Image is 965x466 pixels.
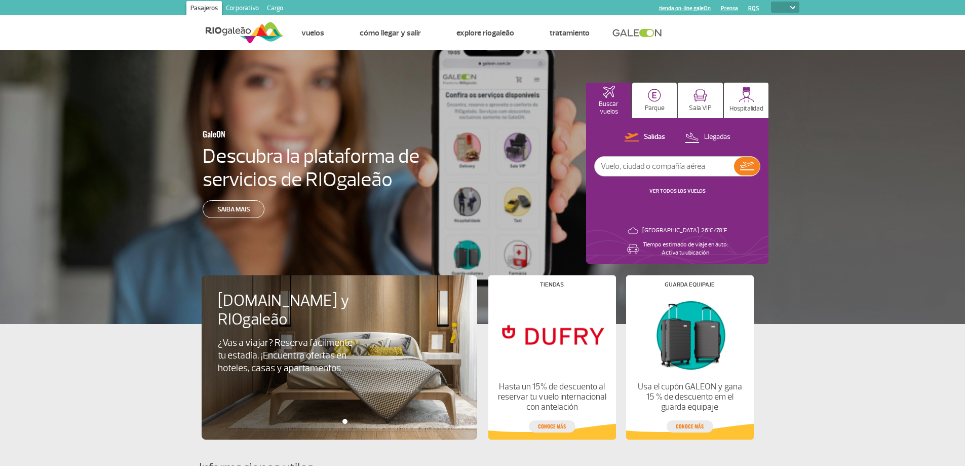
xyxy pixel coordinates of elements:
[704,132,730,142] p: Llegadas
[634,382,745,412] p: Usa el cupón GALEON y gana 15 % de descuento em el guarda equipaje
[218,337,362,375] p: ¿Vas a viajar? Reserva fácilmente tu estadía. ¡Encuentra ofertas en hoteles, casas y apartamentos
[203,123,372,145] h3: GaleON
[301,28,324,38] a: Vuelos
[595,157,734,176] input: Vuelo, ciudad o compañía aérea
[724,83,769,118] button: Hospitalidad
[632,83,677,118] button: Parque
[263,1,287,17] a: Cargo
[203,145,421,191] h4: Descubra la plataforma de servicios de RIOgaleão
[218,292,461,375] a: [DOMAIN_NAME] y RIOgaleão¿Vas a viajar? Reserva fácilmente tu estadía. ¡Encuentra ofertas en hote...
[645,104,665,112] p: Parque
[218,292,379,329] h4: [DOMAIN_NAME] y RIOgaleão
[222,1,263,17] a: Corporativo
[648,89,661,102] img: carParkingHome.svg
[634,296,745,374] img: Guarda equipaje
[649,188,706,194] a: VER TODOS LOS VUELOS
[603,86,615,98] img: airplaneHomeActive.svg
[689,104,712,112] p: Sala VIP
[586,83,631,118] button: Buscar vuelos
[622,131,668,144] button: Salidas
[739,87,754,102] img: hospitality.svg
[203,200,264,218] a: Saiba mais
[186,1,222,17] a: Pasajeros
[721,5,738,12] a: Prensa
[540,282,564,288] h4: Tiendas
[678,83,723,118] button: Sala VIP
[496,296,607,374] img: Tiendas
[642,227,727,235] p: [GEOGRAPHIC_DATA]: 26°C/78°F
[496,382,607,412] p: Hasta un 15% de descuento al reservar tu vuelo internacional con antelación
[529,420,575,433] a: conoce más
[360,28,421,38] a: Cómo llegar y salir
[729,105,763,113] p: Hospitalidad
[748,5,759,12] a: RQS
[665,282,715,288] h4: Guarda equipaje
[591,100,626,116] p: Buscar vuelos
[643,241,728,257] p: Tiempo estimado de viaje en auto: Activa tu ubicación
[550,28,590,38] a: Tratamiento
[693,89,707,102] img: vipRoom.svg
[682,131,734,144] button: Llegadas
[667,420,713,433] a: conoce más
[644,132,665,142] p: Salidas
[456,28,514,38] a: Explore RIOgaleão
[646,187,709,195] button: VER TODOS LOS VUELOS
[659,5,711,12] a: tienda on-line galeOn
